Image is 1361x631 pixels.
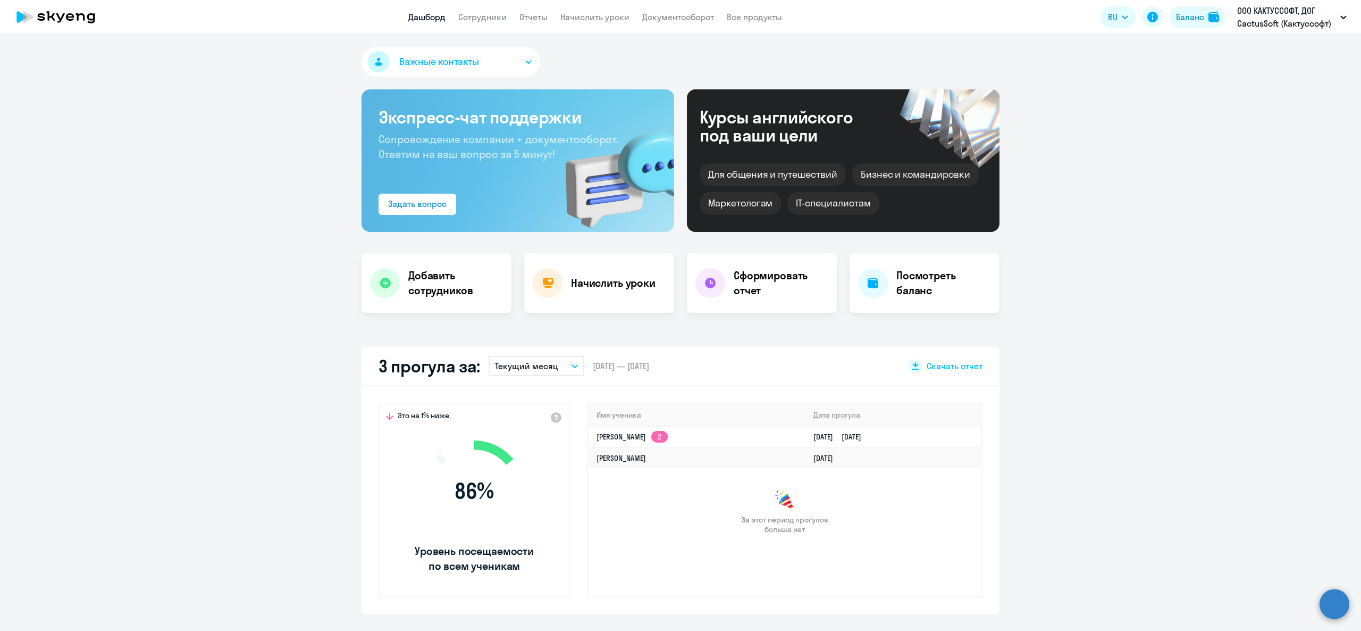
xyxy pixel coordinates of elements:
[813,453,842,463] a: [DATE]
[495,360,558,372] p: Текущий месяц
[1170,6,1225,28] button: Балансbalance
[642,12,714,22] a: Документооборот
[787,192,879,214] div: IT-специалистам
[593,360,649,372] span: [DATE] — [DATE]
[588,404,805,426] th: Имя ученика
[560,12,629,22] a: Начислить уроки
[700,192,781,214] div: Маркетологам
[597,432,668,442] a: [PERSON_NAME]2
[1208,12,1219,22] img: balance
[379,132,619,161] span: Сопровождение компании + документооборот. Ответим на ваш вопрос за 5 минут!
[550,112,674,232] img: bg-img
[700,108,881,144] div: Курсы английского под ваши цели
[458,12,507,22] a: Сотрудники
[571,276,656,290] h4: Начислить уроки
[852,163,979,186] div: Бизнес и командировки
[379,194,456,215] button: Задать вопрос
[398,411,451,424] span: Это на 1% ниже,
[734,268,828,298] h4: Сформировать отчет
[1237,4,1336,30] p: ООО КАКТУССОФТ, ДОГ CactusSoft (Кактуссофт)
[1100,6,1136,28] button: RU
[805,404,981,426] th: Дата прогула
[362,47,540,77] button: Важные контакты
[740,515,829,534] span: За этот период прогулов больше нет
[813,432,870,442] a: [DATE][DATE]
[1232,4,1352,30] button: ООО КАКТУССОФТ, ДОГ CactusSoft (Кактуссофт)
[399,55,479,69] span: Важные контакты
[379,106,657,128] h3: Экспресс-чат поддержки
[727,12,782,22] a: Все продукты
[896,268,991,298] h4: Посмотреть баланс
[597,453,646,463] a: [PERSON_NAME]
[700,163,846,186] div: Для общения и путешествий
[489,356,584,376] button: Текущий месяц
[519,12,548,22] a: Отчеты
[1176,11,1204,23] div: Баланс
[1108,11,1118,23] span: RU
[413,544,535,574] span: Уровень посещаемости по всем ученикам
[408,268,503,298] h4: Добавить сотрудников
[651,431,668,443] app-skyeng-badge: 2
[388,197,447,210] div: Задать вопрос
[774,489,795,511] img: congrats
[927,360,982,372] span: Скачать отчет
[379,355,480,377] h2: 3 прогула за:
[413,478,535,504] span: 86 %
[408,12,446,22] a: Дашборд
